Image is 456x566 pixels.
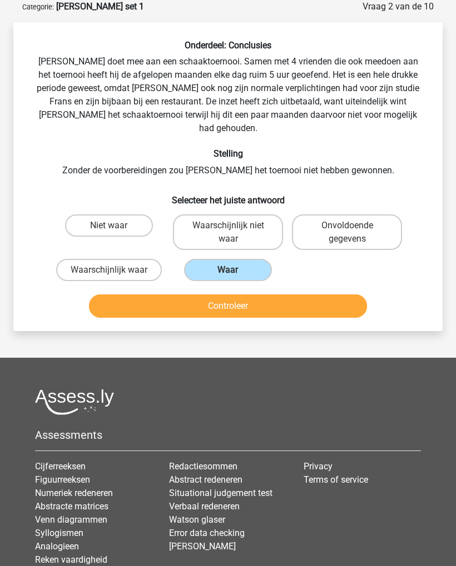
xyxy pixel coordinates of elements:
[169,514,225,525] a: Watson glaser
[56,1,144,12] strong: [PERSON_NAME] set 1
[304,474,368,485] a: Terms of service
[56,259,162,281] label: Waarschijnlijk waar
[35,488,113,498] a: Numeriek redeneren
[35,554,107,565] a: Reken vaardigheid
[35,514,107,525] a: Venn diagrammen
[169,461,237,472] a: Redactiesommen
[31,40,425,51] h6: Onderdeel: Conclusies
[65,214,153,237] label: Niet waar
[35,501,108,512] a: Abstracte matrices
[169,501,240,512] a: Verbaal redeneren
[173,214,283,250] label: Waarschijnlijk niet waar
[31,148,425,159] h6: Stelling
[22,3,54,11] small: Categorie:
[35,389,114,415] img: Assessly logo
[31,186,425,206] h6: Selecteer het juiste antwoord
[35,528,83,538] a: Syllogismen
[35,461,86,472] a: Cijferreeksen
[35,428,421,442] h5: Assessments
[169,474,242,485] a: Abstract redeneren
[18,40,438,322] div: [PERSON_NAME] doet mee aan een schaaktoernooi. Samen met 4 vrienden die ook meedoen aan het toern...
[169,541,236,552] a: [PERSON_NAME]
[169,488,272,498] a: Situational judgement test
[292,214,402,250] label: Onvoldoende gegevens
[35,474,90,485] a: Figuurreeksen
[184,259,272,281] label: Waar
[169,528,245,538] a: Error data checking
[89,294,368,318] button: Controleer
[35,541,79,552] a: Analogieen
[304,461,333,472] a: Privacy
